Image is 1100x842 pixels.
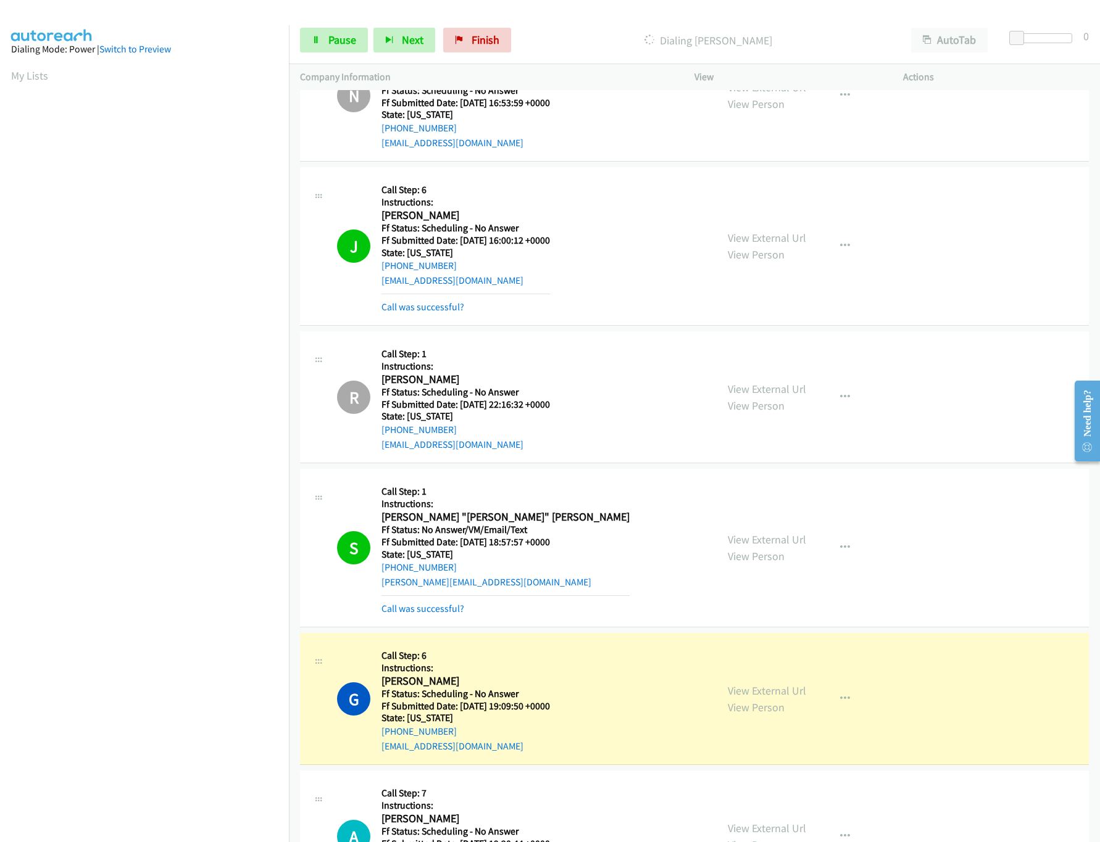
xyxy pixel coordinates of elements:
[328,33,356,47] span: Pause
[1015,33,1072,43] div: Delay between calls (in seconds)
[528,32,889,49] p: Dialing [PERSON_NAME]
[381,825,591,838] h5: Ff Status: Scheduling - No Answer
[381,373,550,387] h2: [PERSON_NAME]
[381,674,550,688] h2: [PERSON_NAME]
[381,725,457,737] a: [PHONE_NUMBER]
[381,247,550,259] h5: State: [US_STATE]
[472,33,499,47] span: Finish
[381,208,550,223] h2: [PERSON_NAME]
[381,524,630,536] h5: Ff Status: No Answer/VM/Email/Text
[337,381,370,414] h1: R
[728,532,806,547] a: View External Url
[381,360,550,373] h5: Instructions:
[381,439,523,450] a: [EMAIL_ADDRESS][DOMAIN_NAME]
[381,348,550,360] h5: Call Step: 1
[337,682,370,716] h1: G
[903,70,1090,85] p: Actions
[728,247,785,262] a: View Person
[381,196,550,208] h5: Instructions:
[381,485,630,498] h5: Call Step: 1
[381,85,550,97] h5: Ff Status: Scheduling - No Answer
[11,68,48,83] a: My Lists
[381,301,464,313] a: Call was successful?
[300,70,672,85] p: Company Information
[728,231,806,245] a: View External Url
[728,700,785,714] a: View Person
[381,410,550,423] h5: State: [US_STATE]
[381,650,550,662] h5: Call Step: 6
[911,28,988,52] button: AutoTab
[728,821,806,835] a: View External Url
[99,43,171,55] a: Switch to Preview
[381,398,550,411] h5: Ff Submitted Date: [DATE] 22:16:32 +0000
[337,531,370,564] h1: S
[381,536,630,548] h5: Ff Submitted Date: [DATE] 18:57:57 +0000
[728,97,785,111] a: View Person
[728,683,806,698] a: View External Url
[381,260,457,271] a: [PHONE_NUMBER]
[11,42,278,57] div: Dialing Mode: Power |
[381,700,550,712] h5: Ff Submitted Date: [DATE] 19:09:50 +0000
[1083,28,1089,44] div: 0
[381,109,550,121] h5: State: [US_STATE]
[728,382,806,396] a: View External Url
[381,510,630,524] h2: [PERSON_NAME] "[PERSON_NAME]" [PERSON_NAME]
[337,79,370,112] h1: N
[381,662,550,674] h5: Instructions:
[381,787,591,799] h5: Call Step: 7
[443,28,511,52] a: Finish
[381,274,523,286] a: [EMAIL_ADDRESS][DOMAIN_NAME]
[1065,372,1100,470] iframe: Resource Center
[402,33,423,47] span: Next
[381,561,457,573] a: [PHONE_NUMBER]
[381,184,550,196] h5: Call Step: 6
[381,386,550,398] h5: Ff Status: Scheduling - No Answer
[381,498,630,510] h5: Instructions:
[381,137,523,149] a: [EMAIL_ADDRESS][DOMAIN_NAME]
[300,28,368,52] a: Pause
[381,712,550,724] h5: State: [US_STATE]
[381,234,550,247] h5: Ff Submitted Date: [DATE] 16:00:12 +0000
[694,70,881,85] p: View
[337,229,370,263] h1: J
[381,603,464,614] a: Call was successful?
[381,424,457,435] a: [PHONE_NUMBER]
[381,688,550,700] h5: Ff Status: Scheduling - No Answer
[728,398,785,413] a: View Person
[11,95,289,681] iframe: Dialpad
[381,740,523,752] a: [EMAIL_ADDRESS][DOMAIN_NAME]
[381,122,457,134] a: [PHONE_NUMBER]
[381,799,591,812] h5: Instructions:
[381,222,550,234] h5: Ff Status: Scheduling - No Answer
[728,549,785,563] a: View Person
[381,548,630,561] h5: State: [US_STATE]
[381,97,550,109] h5: Ff Submitted Date: [DATE] 16:53:59 +0000
[381,576,591,588] a: [PERSON_NAME][EMAIL_ADDRESS][DOMAIN_NAME]
[381,812,591,826] h2: [PERSON_NAME]
[373,28,435,52] button: Next
[728,80,806,94] a: View External Url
